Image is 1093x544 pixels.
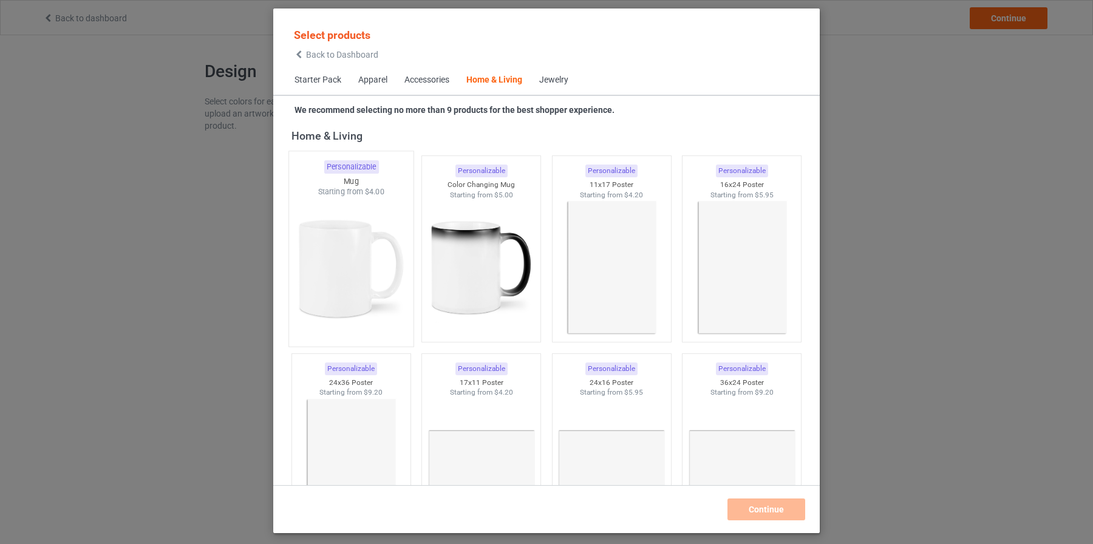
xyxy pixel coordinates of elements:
span: $4.00 [364,188,384,197]
div: Home & Living [466,74,522,86]
img: regular.jpg [294,197,408,340]
div: Personalizable [585,362,638,375]
div: 36x24 Poster [683,378,801,388]
div: Starting from [553,387,671,398]
span: Select products [294,29,370,41]
div: Home & Living [291,129,807,143]
span: $5.00 [494,191,513,199]
img: regular.jpg [687,398,796,534]
div: Color Changing Mug [422,180,540,190]
strong: We recommend selecting no more than 9 products for the best shopper experience. [295,105,615,115]
div: Starting from [683,190,801,200]
div: Personalizable [324,161,378,174]
div: 16x24 Poster [683,180,801,190]
img: regular.jpg [427,200,536,336]
div: Starting from [292,387,410,398]
div: Starting from [683,387,801,398]
div: Mug [289,176,414,186]
div: Starting from [289,187,414,197]
div: Apparel [358,74,387,86]
div: 24x16 Poster [553,378,671,388]
div: Starting from [422,190,540,200]
img: regular.jpg [297,398,406,534]
div: 17x11 Poster [422,378,540,388]
div: Personalizable [716,362,768,375]
span: $9.20 [364,388,383,396]
span: Back to Dashboard [306,50,378,59]
div: Starting from [422,387,540,398]
span: $9.20 [755,388,774,396]
img: regular.jpg [557,398,666,534]
span: $4.20 [624,191,643,199]
span: $5.95 [624,388,643,396]
div: Personalizable [455,165,508,177]
div: Personalizable [455,362,508,375]
img: regular.jpg [427,398,536,534]
img: regular.jpg [687,200,796,336]
span: Starter Pack [286,66,350,95]
div: 11x17 Poster [553,180,671,190]
div: Starting from [553,190,671,200]
div: Accessories [404,74,449,86]
div: Personalizable [716,165,768,177]
div: 24x36 Poster [292,378,410,388]
div: Personalizable [585,165,638,177]
span: $5.95 [755,191,774,199]
div: Jewelry [539,74,568,86]
div: Personalizable [325,362,377,375]
span: $4.20 [494,388,513,396]
img: regular.jpg [557,200,666,336]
